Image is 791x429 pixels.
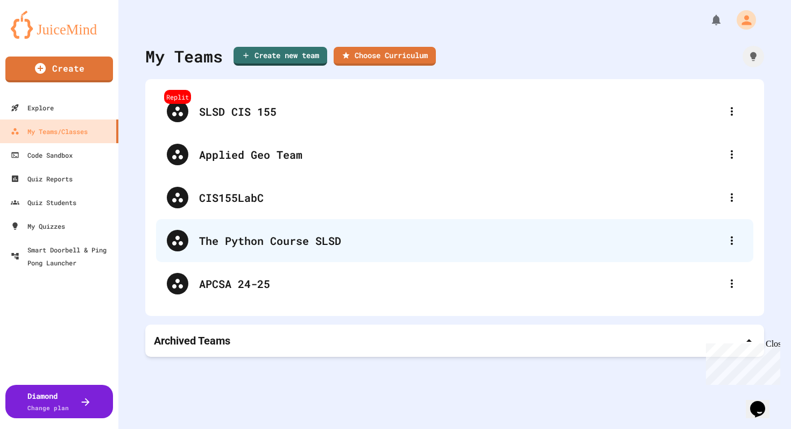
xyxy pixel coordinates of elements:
div: APCSA 24-25 [156,262,753,305]
div: The Python Course SLSD [199,233,721,249]
button: DiamondChange plan [5,385,113,418]
div: How it works [743,46,764,67]
div: Applied Geo Team [199,146,721,163]
a: Create new team [234,47,327,66]
div: Quiz Students [11,196,76,209]
span: Change plan [27,404,69,412]
a: Create [5,57,113,82]
div: CIS155LabC [199,189,721,206]
div: SLSD CIS 155 [199,103,721,119]
div: Replit [164,90,191,104]
div: My Account [725,8,759,32]
div: The Python Course SLSD [156,219,753,262]
div: Code Sandbox [11,149,73,161]
div: Smart Doorbell & Ping Pong Launcher [11,243,114,269]
iframe: chat widget [702,339,780,385]
div: My Quizzes [11,220,65,233]
p: Archived Teams [154,333,230,348]
iframe: chat widget [746,386,780,418]
div: CIS155LabC [156,176,753,219]
div: Diamond [27,390,69,413]
div: My Teams [145,44,223,68]
div: Applied Geo Team [156,133,753,176]
div: Explore [11,101,54,114]
div: APCSA 24-25 [199,276,721,292]
div: My Teams/Classes [11,125,88,138]
div: Chat with us now!Close [4,4,74,68]
div: ReplitSLSD CIS 155 [156,90,753,133]
a: Choose Curriculum [334,47,436,66]
div: My Notifications [690,11,725,29]
img: logo-orange.svg [11,11,108,39]
div: Quiz Reports [11,172,73,185]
